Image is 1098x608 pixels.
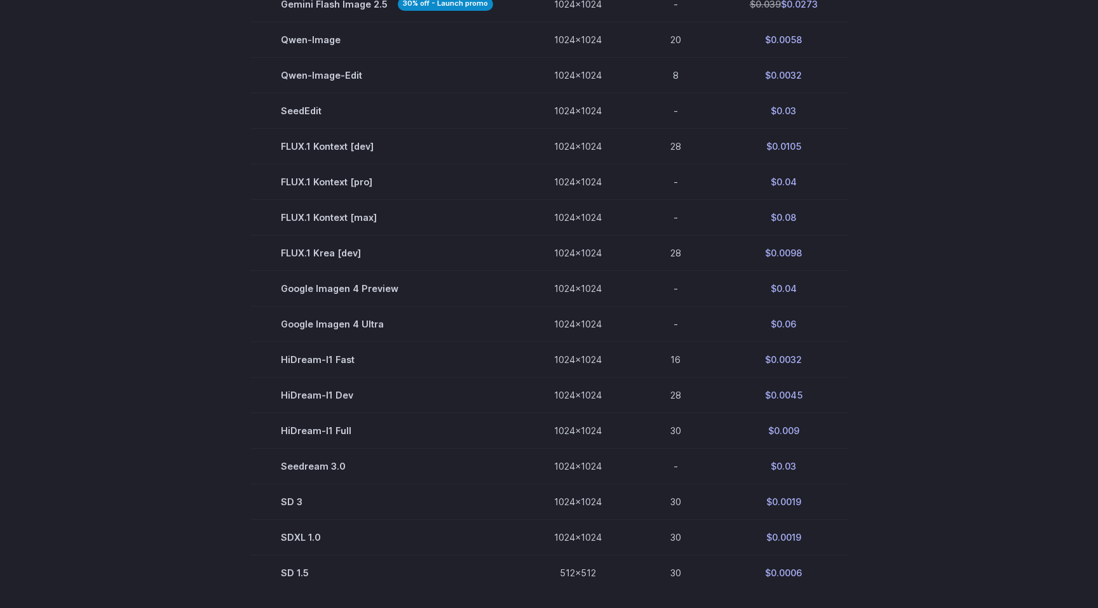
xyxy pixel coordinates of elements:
[632,342,719,378] td: 16
[719,555,848,591] td: $0.0006
[632,555,719,591] td: 30
[250,555,524,591] td: SD 1.5
[719,484,848,520] td: $0.0019
[524,271,632,307] td: 1024x1024
[719,93,848,128] td: $0.03
[524,93,632,128] td: 1024x1024
[719,342,848,378] td: $0.0032
[719,199,848,235] td: $0.08
[632,413,719,449] td: 30
[719,57,848,93] td: $0.0032
[524,307,632,342] td: 1024x1024
[719,520,848,555] td: $0.0019
[632,307,719,342] td: -
[250,520,524,555] td: SDXL 1.0
[719,22,848,57] td: $0.0058
[632,22,719,57] td: 20
[250,342,524,378] td: HiDream-I1 Fast
[719,449,848,484] td: $0.03
[632,378,719,413] td: 28
[250,307,524,342] td: Google Imagen 4 Ultra
[250,199,524,235] td: FLUX.1 Kontext [max]
[250,57,524,93] td: Qwen-Image-Edit
[524,342,632,378] td: 1024x1024
[250,128,524,164] td: FLUX.1 Kontext [dev]
[250,93,524,128] td: SeedEdit
[632,484,719,520] td: 30
[250,484,524,520] td: SD 3
[632,520,719,555] td: 30
[632,164,719,199] td: -
[250,22,524,57] td: Qwen-Image
[632,235,719,270] td: 28
[719,271,848,307] td: $0.04
[632,57,719,93] td: 8
[719,378,848,413] td: $0.0045
[632,93,719,128] td: -
[632,199,719,235] td: -
[250,235,524,270] td: FLUX.1 Krea [dev]
[250,378,524,413] td: HiDream-I1 Dev
[719,307,848,342] td: $0.06
[524,378,632,413] td: 1024x1024
[524,199,632,235] td: 1024x1024
[524,484,632,520] td: 1024x1024
[632,128,719,164] td: 28
[632,449,719,484] td: -
[719,128,848,164] td: $0.0105
[524,555,632,591] td: 512x512
[524,449,632,484] td: 1024x1024
[250,271,524,307] td: Google Imagen 4 Preview
[632,271,719,307] td: -
[524,57,632,93] td: 1024x1024
[524,164,632,199] td: 1024x1024
[524,128,632,164] td: 1024x1024
[250,164,524,199] td: FLUX.1 Kontext [pro]
[524,22,632,57] td: 1024x1024
[524,235,632,270] td: 1024x1024
[719,235,848,270] td: $0.0098
[250,413,524,449] td: HiDream-I1 Full
[250,449,524,484] td: Seedream 3.0
[524,413,632,449] td: 1024x1024
[524,520,632,555] td: 1024x1024
[719,164,848,199] td: $0.04
[719,413,848,449] td: $0.009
